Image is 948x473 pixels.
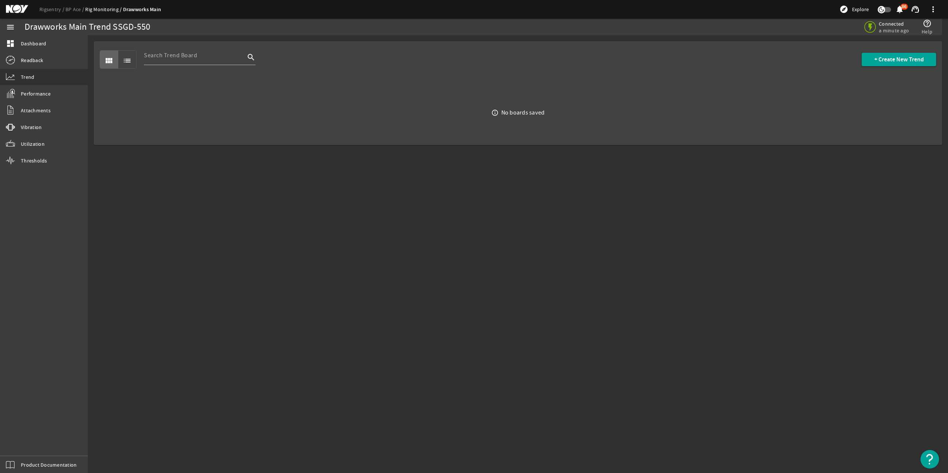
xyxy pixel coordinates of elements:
mat-icon: menu [6,23,15,32]
input: Search Trend Board [144,51,245,60]
mat-icon: help_outline [923,19,932,28]
span: a minute ago [879,27,910,34]
button: 86 [896,6,903,13]
div: No boards saved [501,109,545,116]
a: BP Ace [65,6,85,13]
div: Drawworks Main Trend SSGD-550 [25,23,150,31]
span: Explore [852,6,869,13]
span: Help [922,28,932,35]
mat-icon: explore [839,5,848,14]
button: more_vert [924,0,942,18]
mat-icon: vibration [6,123,15,132]
mat-icon: list [123,56,132,65]
a: Drawworks Main [123,6,161,13]
span: Vibration [21,123,42,131]
span: Thresholds [21,157,47,164]
mat-icon: support_agent [911,5,920,14]
span: Readback [21,57,43,64]
i: search [247,53,256,62]
i: info_outline [491,109,499,117]
button: Open Resource Center [920,450,939,469]
span: Dashboard [21,40,46,47]
a: Rigsentry [39,6,65,13]
span: Connected [879,20,910,27]
span: Performance [21,90,51,97]
span: Utilization [21,140,45,148]
span: Attachments [21,107,51,114]
span: Trend [21,73,34,81]
button: Explore [836,3,872,15]
a: Rig Monitoring [85,6,123,13]
mat-icon: dashboard [6,39,15,48]
mat-icon: notifications [895,5,904,14]
button: + Create New Trend [862,53,936,66]
span: Product Documentation [21,461,77,469]
span: + Create New Trend [874,56,924,63]
mat-icon: view_module [105,56,113,65]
